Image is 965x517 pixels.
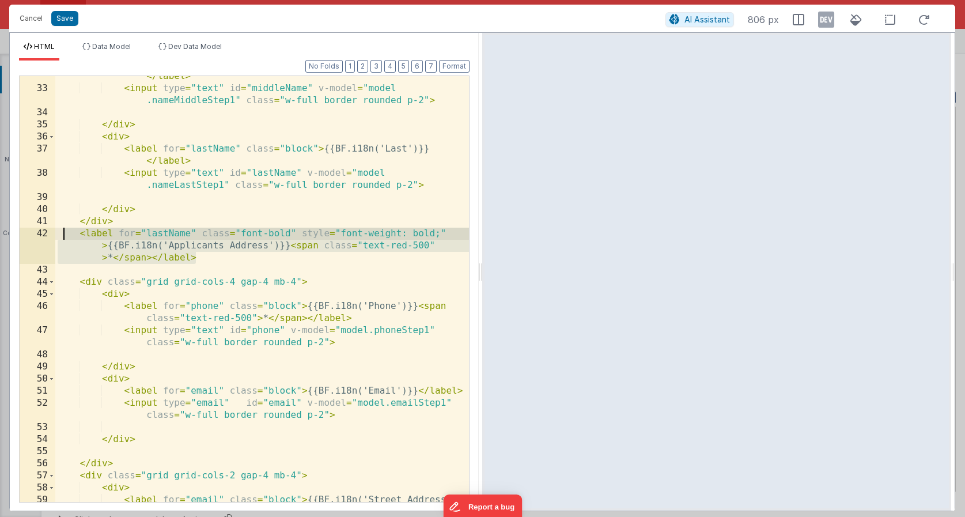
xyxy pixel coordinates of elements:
div: 55 [20,446,55,458]
div: 50 [20,373,55,385]
div: 46 [20,300,55,324]
div: 48 [20,349,55,361]
div: 54 [20,433,55,446]
div: 47 [20,324,55,349]
div: 51 [20,385,55,397]
div: 40 [20,203,55,216]
span: AI Assistant [684,14,730,24]
button: 1 [345,60,355,73]
div: 36 [20,131,55,143]
div: 43 [20,264,55,276]
div: 39 [20,191,55,203]
span: HTML [34,42,55,51]
button: 2 [357,60,368,73]
span: Dev Data Model [168,42,222,51]
div: 53 [20,421,55,433]
div: 33 [20,82,55,107]
div: 44 [20,276,55,288]
div: 38 [20,167,55,191]
div: 56 [20,458,55,470]
div: 34 [20,107,55,119]
span: Data Model [92,42,131,51]
div: 35 [20,119,55,131]
div: 49 [20,361,55,373]
div: 42 [20,228,55,264]
button: Save [51,11,78,26]
div: 37 [20,143,55,167]
button: 4 [384,60,396,73]
button: No Folds [305,60,343,73]
button: 6 [411,60,423,73]
button: 5 [398,60,409,73]
button: Format [439,60,470,73]
button: Cancel [14,10,48,27]
button: 7 [425,60,437,73]
div: 52 [20,397,55,421]
div: 58 [20,482,55,494]
div: 41 [20,216,55,228]
div: 57 [20,470,55,482]
button: 3 [370,60,382,73]
div: 45 [20,288,55,300]
button: AI Assistant [665,12,734,27]
span: 806 px [748,13,779,27]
